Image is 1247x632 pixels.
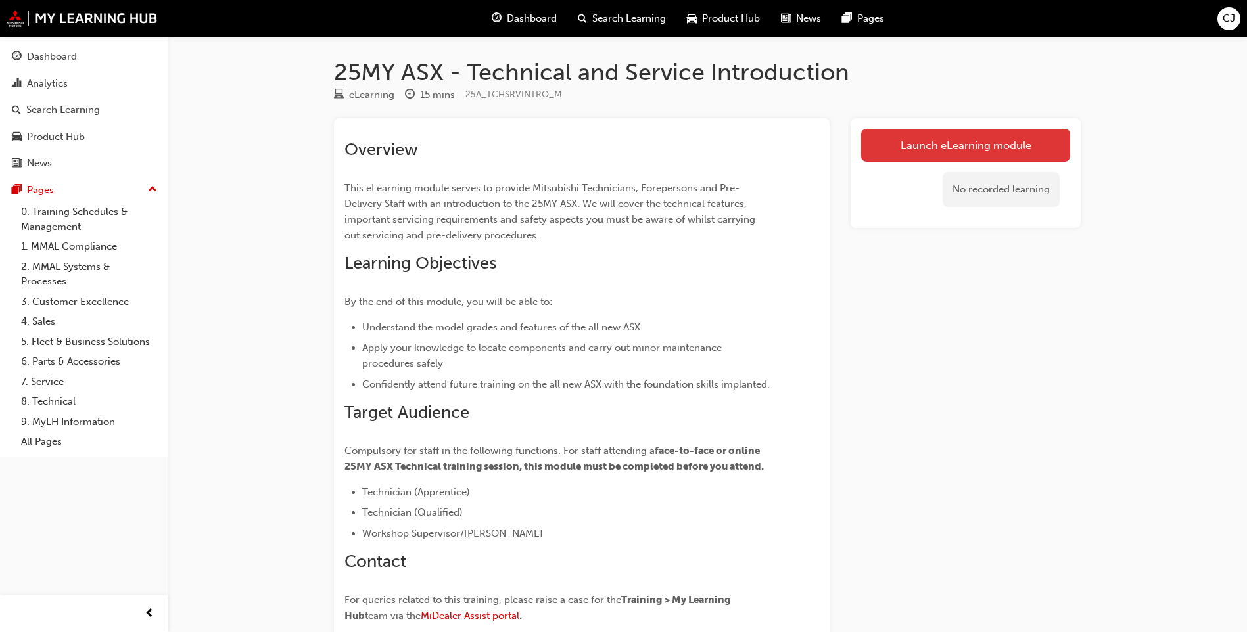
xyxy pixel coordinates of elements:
span: Dashboard [507,11,557,26]
a: guage-iconDashboard [481,5,567,32]
span: Compulsory for staff in the following functions. For staff attending a [344,445,655,457]
span: learningResourceType_ELEARNING-icon [334,89,344,101]
span: car-icon [687,11,697,27]
span: CJ [1223,11,1235,26]
span: pages-icon [12,185,22,196]
span: guage-icon [12,51,22,63]
span: search-icon [578,11,587,27]
span: Confidently attend future training on the all new ASX with the foundation skills implanted. [362,378,770,390]
div: Dashboard [27,49,77,64]
button: Pages [5,178,162,202]
span: guage-icon [492,11,502,27]
span: By the end of this module, you will be able to: [344,296,552,307]
a: 6. Parts & Accessories [16,351,162,372]
span: news-icon [12,158,22,169]
a: 1. MMAL Compliance [16,237,162,257]
span: Apply your knowledge to locate components and carry out minor maintenance procedures safely [362,342,724,369]
a: MiDealer Assist portal [421,610,519,621]
a: Dashboard [5,45,162,69]
span: . [519,610,522,621]
span: search-icon [12,104,21,116]
span: Pages [857,11,884,26]
a: 0. Training Schedules & Management [16,202,162,237]
a: All Pages [16,432,162,452]
div: News [27,156,52,171]
a: Product Hub [5,125,162,149]
div: Product Hub [27,129,85,145]
span: This eLearning module serves to provide Mitsubishi Technicians, Forepersons and Pre-Delivery Staf... [344,182,758,241]
span: Contact [344,551,406,572]
span: Target Audience [344,402,469,422]
span: team via the [365,610,421,621]
span: Product Hub [702,11,760,26]
h1: 25MY ASX - Technical and Service Introduction [334,58,1081,87]
span: Workshop Supervisor/[PERSON_NAME] [362,528,543,539]
button: DashboardAnalyticsSearch LearningProduct HubNews [5,42,162,178]
span: Learning Objectives [344,253,496,273]
a: pages-iconPages [832,5,895,32]
a: car-iconProduct Hub [676,5,770,32]
span: news-icon [781,11,791,27]
a: News [5,151,162,175]
span: For queries related to this training, please raise a case for the [344,594,621,606]
div: Analytics [27,76,68,91]
a: 7. Service [16,372,162,392]
a: Analytics [5,72,162,96]
span: prev-icon [145,606,154,622]
button: CJ [1217,7,1240,30]
a: 3. Customer Excellence [16,292,162,312]
a: 9. MyLH Information [16,412,162,432]
div: Search Learning [26,102,100,118]
span: face-to-face or online 25MY ASX Technical training session, this module must be completed before ... [344,445,764,472]
a: 8. Technical [16,392,162,412]
span: Training > My Learning Hub [344,594,732,621]
div: No recorded learning [943,172,1060,207]
span: chart-icon [12,78,22,90]
span: pages-icon [842,11,852,27]
span: Search Learning [592,11,666,26]
span: Technician (Apprentice) [362,486,470,498]
a: Search Learning [5,98,162,122]
a: 5. Fleet & Business Solutions [16,332,162,352]
a: 4. Sales [16,311,162,332]
span: up-icon [148,181,157,198]
span: News [796,11,821,26]
span: Understand the model grades and features of the all new ASX [362,321,640,333]
span: Technician (Qualified) [362,507,463,518]
span: Learning resource code [465,89,562,100]
a: Launch eLearning module [861,129,1070,162]
div: Duration [405,87,455,103]
a: news-iconNews [770,5,832,32]
div: Type [334,87,394,103]
span: Overview [344,139,418,160]
div: Pages [27,183,54,198]
a: 2. MMAL Systems & Processes [16,257,162,292]
img: mmal [7,10,158,27]
span: car-icon [12,131,22,143]
div: eLearning [349,87,394,102]
div: 15 mins [420,87,455,102]
span: clock-icon [405,89,415,101]
a: search-iconSearch Learning [567,5,676,32]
